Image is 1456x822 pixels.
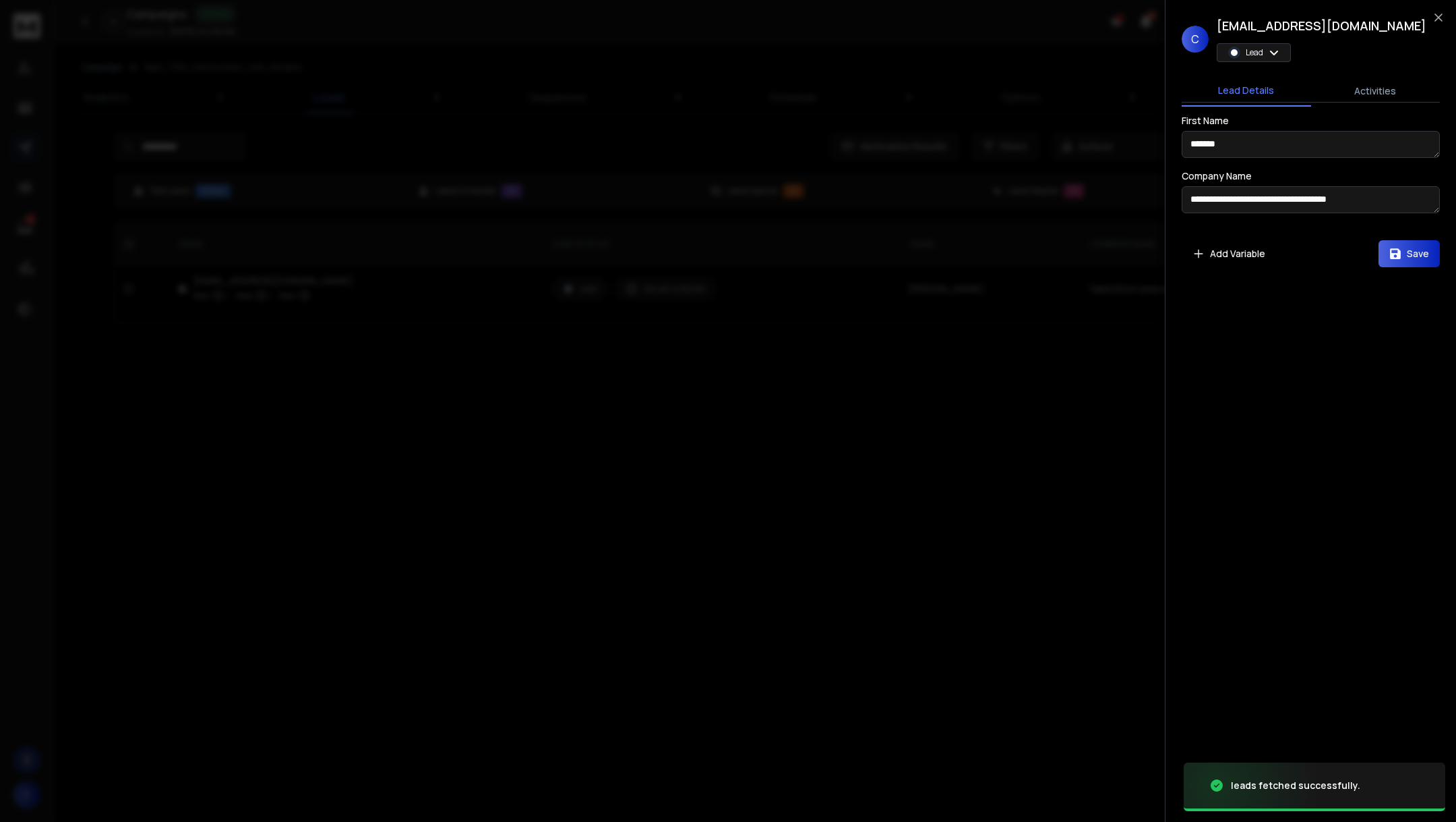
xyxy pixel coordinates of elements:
span: C [1182,26,1209,53]
button: Save [1378,240,1440,267]
p: Lead [1246,47,1263,58]
button: Add Variable [1182,240,1276,267]
h1: [EMAIL_ADDRESS][DOMAIN_NAME] [1217,16,1426,35]
label: First Name [1182,116,1229,126]
button: Activities [1311,76,1440,106]
button: Lead Details [1182,76,1311,107]
label: Company Name [1182,171,1252,181]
